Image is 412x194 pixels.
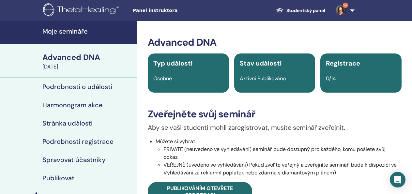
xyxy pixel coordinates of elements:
[276,7,284,13] img: graduation-cap-white.svg
[336,5,346,16] img: default.jpg
[42,174,74,182] h4: Publikovat
[271,5,330,17] a: Studentský panel
[38,52,137,71] a: Advanced DNA[DATE]
[42,83,112,91] h4: Podrobnosti o události
[42,101,103,109] h4: Harmonogram akce
[148,37,402,48] h3: Advanced DNA
[240,59,282,67] span: Stav události
[42,138,114,145] h4: Podrobnosti registrace
[42,27,133,35] h4: Moje semináře
[240,75,286,82] span: Aktivní Publikováno
[153,59,192,67] span: Typ události
[42,63,133,71] div: [DATE]
[43,3,121,18] img: logo.png
[42,119,93,127] h4: Stránka události
[148,108,402,120] h3: Zveřejněte svůj seminář
[343,3,348,8] span: 9+
[163,161,402,177] li: VEŘEJNÉ (uvedeno ve vyhledávání) Pokud zvolíte veřejný a zveřejníte seminář, bude k dispozici ve ...
[156,138,402,177] li: Můžete si vybrat
[148,123,402,132] p: Aby se vaši studenti mohli zaregistrovat, musíte seminář zveřejnit.
[133,7,231,14] span: Panel instruktora
[390,172,405,187] div: Open Intercom Messenger
[326,75,336,82] span: 0/14
[153,75,172,82] span: Osobně
[42,52,133,63] div: Advanced DNA
[42,156,105,164] h4: Spravovat účastníky
[163,145,402,161] li: PRIVATE (neuvedeno ve vyhledávání) seminář bude dostupný pro každého, komu pošlete svůj odkaz.
[326,59,360,67] span: Registrace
